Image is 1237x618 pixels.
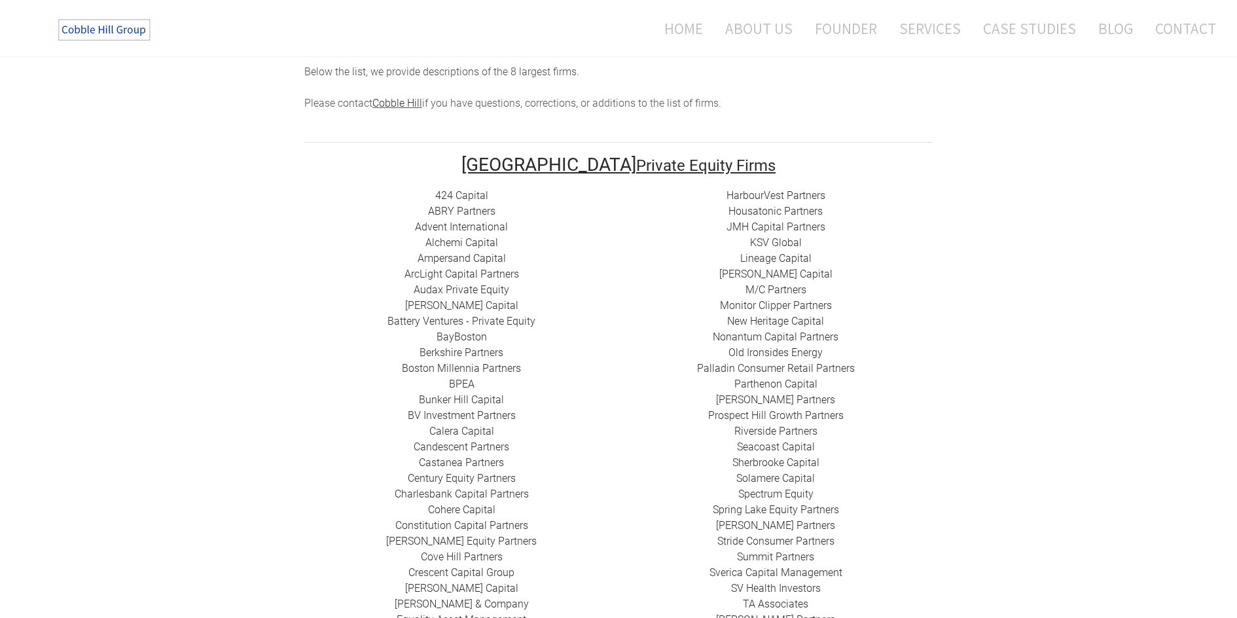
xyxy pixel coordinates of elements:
a: Boston Millennia Partners [402,362,521,374]
a: Summit Partners [737,551,814,563]
a: ​M/C Partners [745,283,806,296]
a: Spectrum Equity [738,488,814,500]
a: ​TA Associates [743,598,808,610]
a: ​Old Ironsides Energy [728,346,823,359]
a: ​Ampersand Capital [418,252,506,264]
a: BPEA [449,378,475,390]
a: Cohere Capital [428,503,495,516]
a: Battery Ventures - Private Equity [387,315,535,327]
a: Charlesbank Capital Partners [395,488,529,500]
a: [PERSON_NAME] Capital [405,582,518,594]
a: Calera Capital [429,425,494,437]
a: ​KSV Global [750,236,802,249]
a: Audax Private Equity [414,283,509,296]
a: Sverica Capital Management [709,566,842,579]
a: Prospect Hill Growth Partners [708,409,844,422]
a: BV Investment Partners [408,409,516,422]
a: Services [889,11,971,46]
a: ​Monitor Clipper Partners [720,299,832,312]
a: ​Crescent Capital Group [408,566,514,579]
a: Founder [805,11,887,46]
a: Home [645,11,713,46]
a: Housatonic Partners [728,205,823,217]
a: Nonantum Capital Partners [713,331,838,343]
a: Contact [1145,11,1216,46]
a: Stride Consumer Partners [717,535,834,547]
a: Constitution Capital Partners [395,519,528,532]
a: BayBoston [437,331,487,343]
a: [PERSON_NAME] & Company [395,598,529,610]
a: Cobble Hill [372,97,422,109]
font: [GEOGRAPHIC_DATA] [461,154,636,175]
a: Spring Lake Equity Partners [713,503,839,516]
a: ​Sherbrooke Capital​ [732,456,819,469]
a: ​[PERSON_NAME] Partners [716,393,835,406]
a: Lineage Capital [740,252,812,264]
a: ​[PERSON_NAME] Equity Partners [386,535,537,547]
a: [PERSON_NAME] Partners [716,519,835,532]
a: Blog [1088,11,1143,46]
a: Advent International [415,221,508,233]
a: SV Health Investors [731,582,821,594]
a: Riverside Partners [734,425,817,437]
a: ​Century Equity Partners [408,472,516,484]
a: ​JMH Capital Partners [726,221,825,233]
a: 424 Capital [435,189,488,202]
a: ​Castanea Partners [419,456,504,469]
a: New Heritage Capital [727,315,824,327]
a: [PERSON_NAME] Capital [405,299,518,312]
a: Berkshire Partners [420,346,503,359]
a: HarbourVest Partners [726,189,825,202]
a: Palladin Consumer Retail Partners [697,362,855,374]
img: The Cobble Hill Group LLC [50,14,161,46]
a: ​Bunker Hill Capital [419,393,504,406]
a: Solamere Capital [736,472,815,484]
font: Private Equity Firms [636,156,776,175]
a: Seacoast Capital [737,441,815,453]
a: Case Studies [973,11,1086,46]
a: ​ABRY Partners [428,205,495,217]
a: [PERSON_NAME] Capital [719,268,833,280]
span: Please contact if you have questions, corrections, or additions to the list of firms. [304,97,721,109]
a: ​Parthenon Capital [734,378,817,390]
a: Candescent Partners [414,441,509,453]
a: About Us [715,11,802,46]
a: Alchemi Capital [425,236,498,249]
a: ​ArcLight Capital Partners [404,268,519,280]
a: Cove Hill Partners [421,551,503,563]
